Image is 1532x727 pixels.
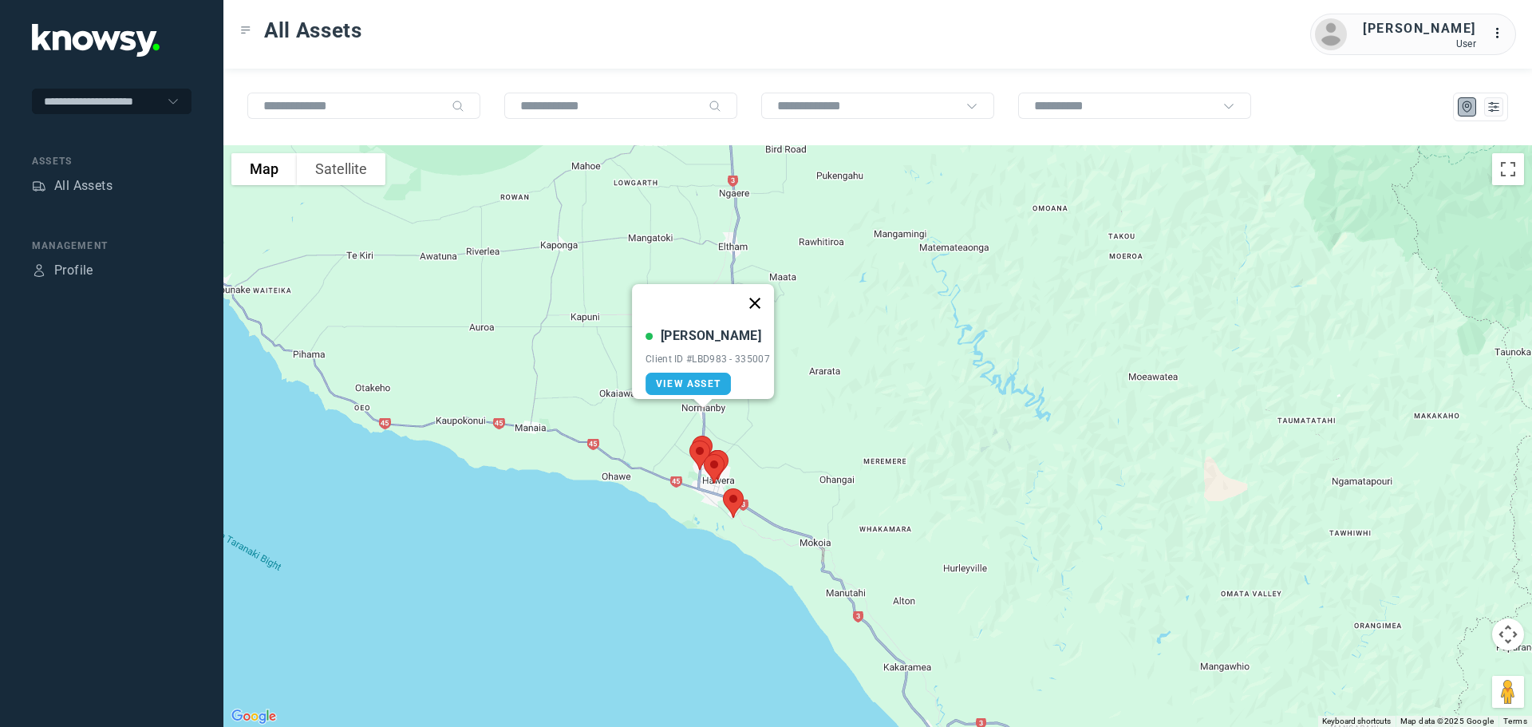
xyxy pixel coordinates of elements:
[32,263,46,278] div: Profile
[1487,100,1501,114] div: List
[32,176,113,196] a: AssetsAll Assets
[264,16,362,45] span: All Assets
[32,261,93,280] a: ProfileProfile
[656,378,721,389] span: View Asset
[227,706,280,727] img: Google
[54,176,113,196] div: All Assets
[32,179,46,193] div: Assets
[297,153,385,185] button: Show satellite imagery
[736,284,774,322] button: Close
[54,261,93,280] div: Profile
[1503,717,1527,725] a: Terms
[661,326,761,346] div: [PERSON_NAME]
[646,354,770,365] div: Client ID #LBD983 - 335007
[231,153,297,185] button: Show street map
[1363,38,1476,49] div: User
[32,24,160,57] img: Application Logo
[1492,153,1524,185] button: Toggle fullscreen view
[1315,18,1347,50] img: avatar.png
[452,100,464,113] div: Search
[1460,100,1475,114] div: Map
[709,100,721,113] div: Search
[646,373,731,395] a: View Asset
[1493,27,1509,39] tspan: ...
[1492,24,1511,45] div: :
[32,154,191,168] div: Assets
[240,25,251,36] div: Toggle Menu
[1363,19,1476,38] div: [PERSON_NAME]
[1492,618,1524,650] button: Map camera controls
[1492,676,1524,708] button: Drag Pegman onto the map to open Street View
[1400,717,1494,725] span: Map data ©2025 Google
[227,706,280,727] a: Open this area in Google Maps (opens a new window)
[1322,716,1391,727] button: Keyboard shortcuts
[32,239,191,253] div: Management
[1492,24,1511,43] div: :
